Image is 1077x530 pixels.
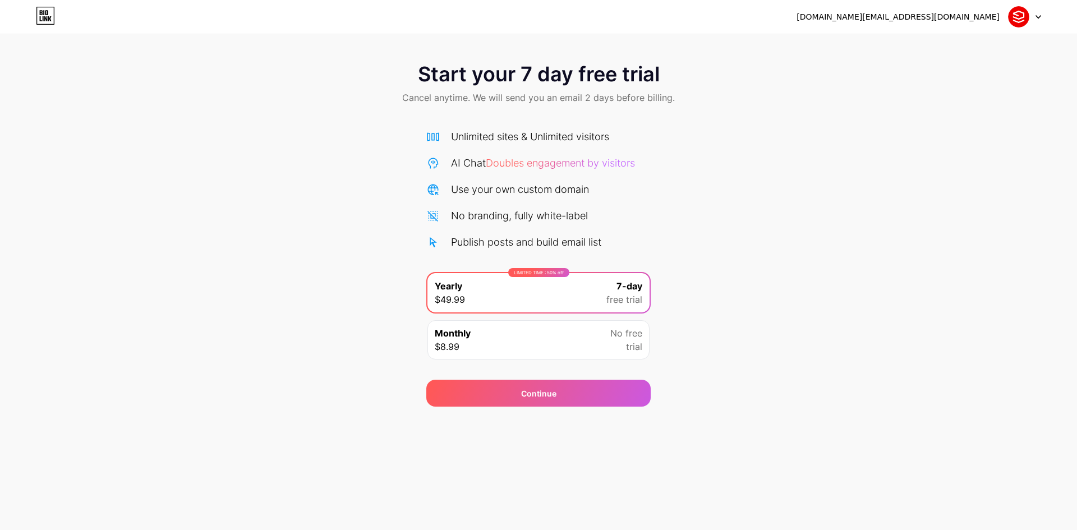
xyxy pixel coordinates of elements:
[402,91,675,104] span: Cancel anytime. We will send you an email 2 days before billing.
[435,326,471,340] span: Monthly
[1008,6,1029,27] img: unboxs
[451,234,601,250] div: Publish posts and build email list
[486,157,635,169] span: Doubles engagement by visitors
[451,208,588,223] div: No branding, fully white-label
[606,293,642,306] span: free trial
[616,279,642,293] span: 7-day
[451,129,609,144] div: Unlimited sites & Unlimited visitors
[418,63,660,85] span: Start your 7 day free trial
[626,340,642,353] span: trial
[610,326,642,340] span: No free
[435,340,459,353] span: $8.99
[451,155,635,170] div: AI Chat
[508,268,569,277] div: LIMITED TIME : 50% off
[435,293,465,306] span: $49.99
[521,388,556,399] span: Continue
[435,279,462,293] span: Yearly
[797,11,1000,23] div: [DOMAIN_NAME][EMAIL_ADDRESS][DOMAIN_NAME]
[451,182,589,197] div: Use your own custom domain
